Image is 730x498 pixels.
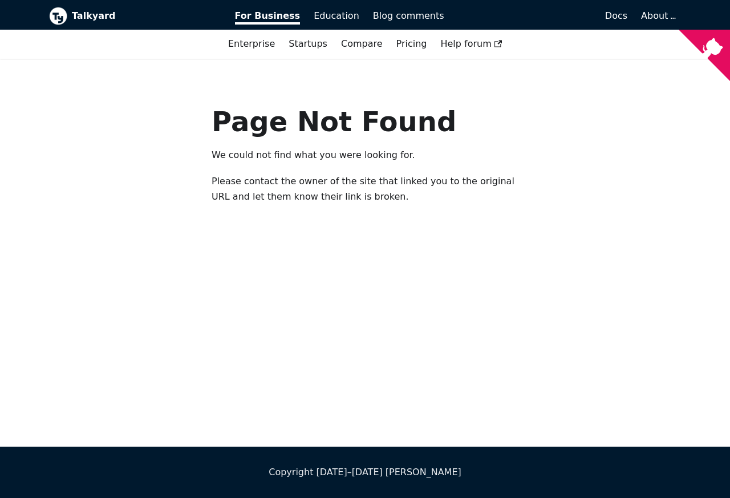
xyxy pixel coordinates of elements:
[307,6,366,26] a: Education
[212,104,518,139] h1: Page Not Found
[341,38,383,49] a: Compare
[212,148,518,163] p: We could not find what you were looking for.
[641,10,674,21] a: About
[605,10,627,21] span: Docs
[221,34,282,54] a: Enterprise
[282,34,334,54] a: Startups
[390,34,434,54] a: Pricing
[373,10,444,21] span: Blog comments
[212,174,518,204] p: Please contact the owner of the site that linked you to the original URL and let them know their ...
[49,7,67,25] img: Talkyard logo
[314,10,359,21] span: Education
[228,6,307,26] a: For Business
[366,6,451,26] a: Blog comments
[451,6,635,26] a: Docs
[235,10,301,25] span: For Business
[433,34,509,54] a: Help forum
[72,9,219,23] b: Talkyard
[440,38,502,49] span: Help forum
[49,465,681,480] div: Copyright [DATE]–[DATE] [PERSON_NAME]
[49,7,219,25] a: Talkyard logoTalkyard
